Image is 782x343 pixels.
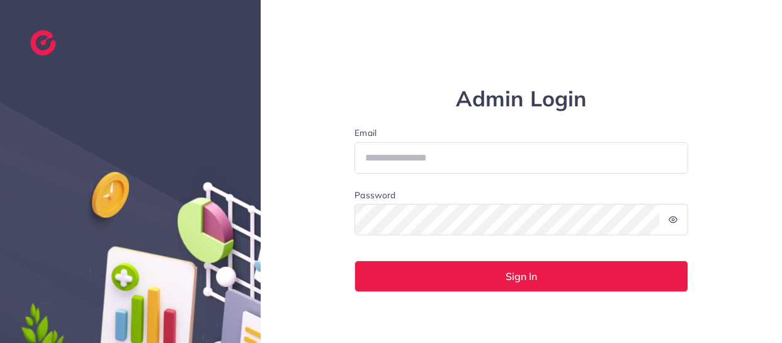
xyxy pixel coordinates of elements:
[354,86,688,112] h1: Admin Login
[354,261,688,292] button: Sign In
[354,127,688,139] label: Email
[354,189,395,201] label: Password
[30,30,56,55] img: logo
[506,271,537,281] span: Sign In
